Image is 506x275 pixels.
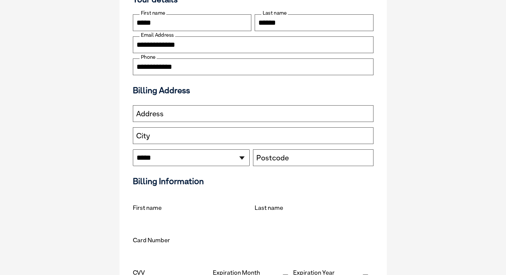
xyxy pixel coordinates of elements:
[140,54,157,60] label: Phone
[133,204,162,211] label: First name
[255,204,283,211] label: Last name
[133,176,373,186] h3: Billing Information
[140,10,166,16] label: First name
[133,237,170,244] label: Card Number
[140,32,175,38] label: Email Address
[136,132,150,140] label: City
[256,154,289,162] label: Postcode
[133,85,373,95] h3: Billing Address
[261,10,288,16] label: Last name
[136,110,164,118] label: Address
